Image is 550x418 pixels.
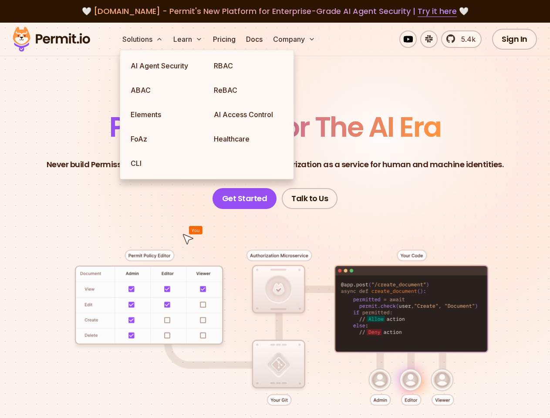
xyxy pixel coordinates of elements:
div: 🤍 🤍 [21,5,529,17]
a: Talk to Us [282,188,337,209]
a: Sign In [492,29,537,50]
a: FoAz [124,127,207,151]
a: ABAC [124,78,207,102]
a: Get Started [213,188,277,209]
a: AI Agent Security [124,54,207,78]
span: [DOMAIN_NAME] - Permit's New Platform for Enterprise-Grade AI Agent Security | [94,6,457,17]
a: Try it here [418,6,457,17]
a: RBAC [207,54,290,78]
p: Never build Permissions again. Zero-latency fine-grained authorization as a service for human and... [47,158,504,171]
button: Company [270,30,319,48]
a: 5.4k [441,30,482,48]
a: AI Access Control [207,102,290,127]
button: Learn [170,30,206,48]
span: Permissions for The AI Era [109,108,441,146]
a: Healthcare [207,127,290,151]
img: Permit logo [9,24,94,54]
a: Docs [243,30,266,48]
a: Elements [124,102,207,127]
button: Solutions [119,30,166,48]
span: 5.4k [456,34,476,44]
a: Pricing [209,30,239,48]
a: CLI [124,151,207,175]
a: ReBAC [207,78,290,102]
